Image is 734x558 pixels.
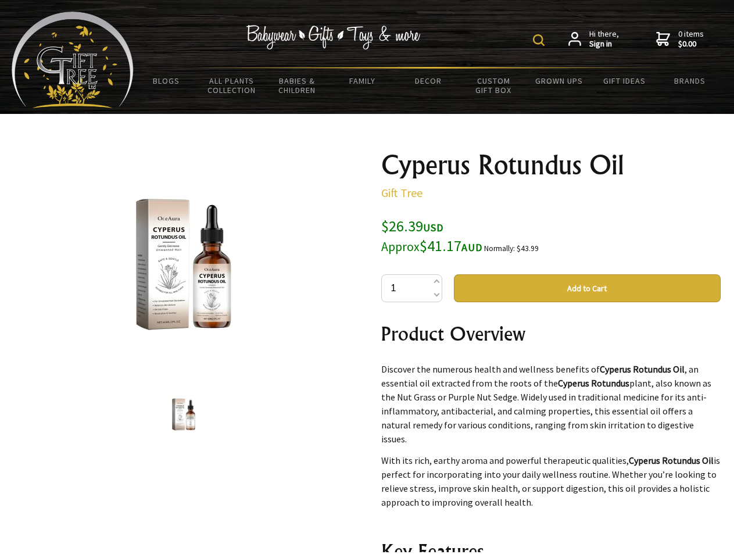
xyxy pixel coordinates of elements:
[484,244,539,253] small: Normally: $43.99
[423,221,443,234] span: USD
[657,69,723,93] a: Brands
[678,39,704,49] strong: $0.00
[381,239,420,255] small: Approx
[381,151,721,179] h1: Cyperus Rotundus Oil
[12,12,134,108] img: Babyware - Gifts - Toys and more...
[558,377,629,389] strong: Cyperus Rotundus
[629,455,714,466] strong: Cyperus Rotundus Oil
[199,69,265,102] a: All Plants Collection
[93,174,274,355] img: Cyperus Rotundus Oil
[589,39,619,49] strong: Sign in
[330,69,396,93] a: Family
[461,241,482,254] span: AUD
[134,69,199,93] a: BLOGS
[381,185,423,200] a: Gift Tree
[381,320,721,348] h2: Product Overview
[381,453,721,509] p: With its rich, earthy aroma and powerful therapeutic qualities, is perfect for incorporating into...
[600,363,685,375] strong: Cyperus Rotundus Oil
[526,69,592,93] a: Grown Ups
[381,362,721,446] p: Discover the numerous health and wellness benefits of , an essential oil extracted from the roots...
[592,69,657,93] a: Gift Ideas
[461,69,527,102] a: Custom Gift Box
[381,216,482,255] span: $26.39 $41.17
[264,69,330,102] a: Babies & Children
[533,34,545,46] img: product search
[162,392,206,437] img: Cyperus Rotundus Oil
[395,69,461,93] a: Decor
[568,29,619,49] a: Hi there,Sign in
[454,274,721,302] button: Add to Cart
[678,28,704,49] span: 0 items
[246,25,421,49] img: Babywear - Gifts - Toys & more
[589,29,619,49] span: Hi there,
[656,29,704,49] a: 0 items$0.00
